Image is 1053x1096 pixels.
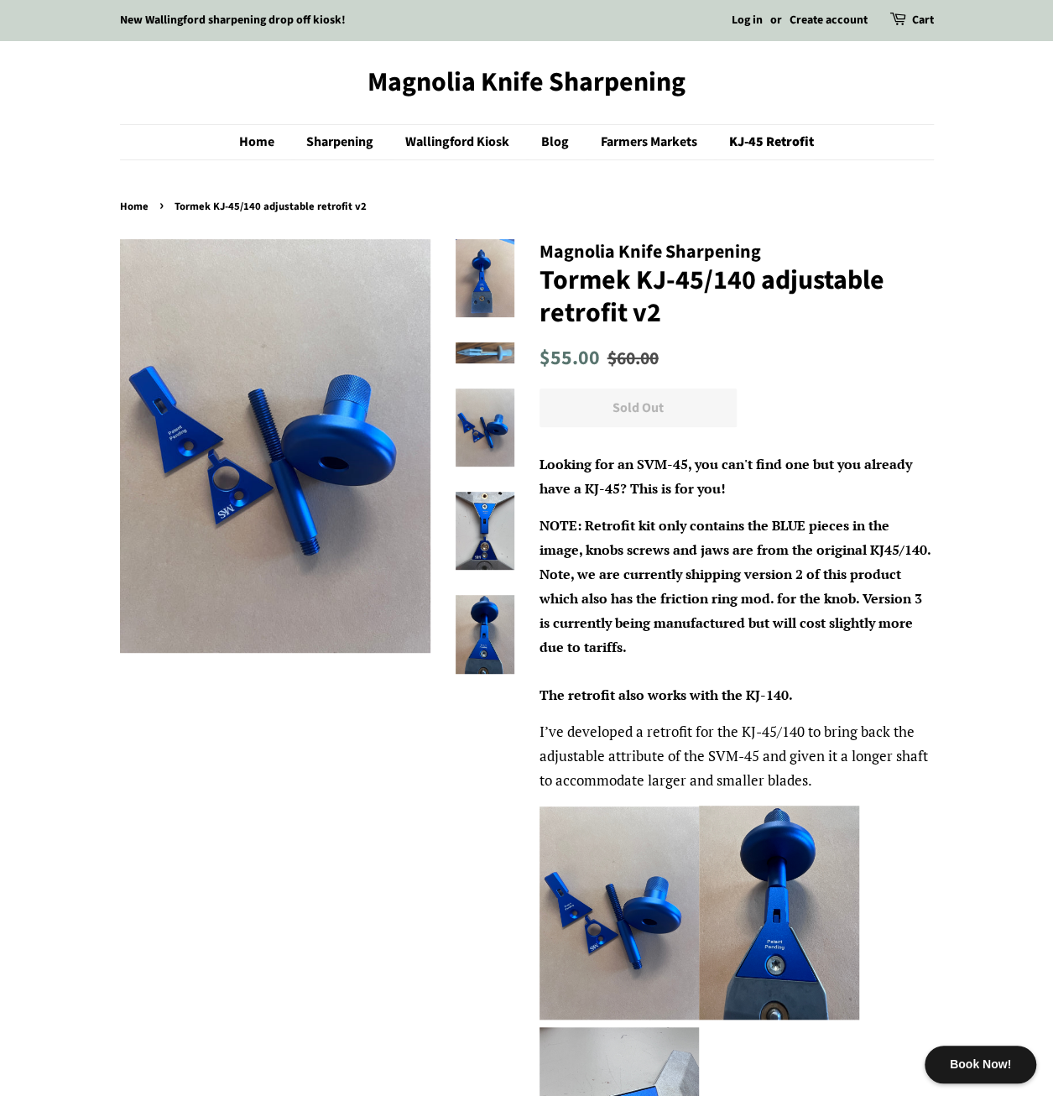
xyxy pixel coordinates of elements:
[790,12,868,29] a: Create account
[540,720,934,793] p: I’ve developed a retrofit for the KJ-45/140 to bring back the adjustable attribute of the SVM-45 ...
[607,346,659,372] s: $60.00
[912,11,934,31] a: Cart
[456,389,514,467] img: Tormek KJ-45/140 adjustable retrofit v2
[732,12,763,29] a: Log in
[239,125,291,159] a: Home
[540,344,600,373] span: $55.00
[540,455,912,498] span: Looking for an SVM-45, you can't find one but you already have a KJ-45? This is for you!
[925,1046,1036,1083] div: Book Now!
[529,125,586,159] a: Blog
[456,342,514,363] img: Tormek KJ-45/140 adjustable retrofit v2
[456,492,514,570] img: Tormek KJ-45/140 adjustable retrofit v2
[175,199,371,214] span: Tormek KJ-45/140 adjustable retrofit v2
[717,125,814,159] a: KJ-45 Retrofit
[159,195,168,216] span: ›
[393,125,526,159] a: Wallingford Kiosk
[120,198,934,217] nav: breadcrumbs
[540,238,761,265] span: Magnolia Knife Sharpening
[120,199,153,214] a: Home
[540,516,930,704] span: NOTE: Retrofit kit only contains the BLUE pieces in the image, knobs screws and jaws are from the...
[770,11,782,31] li: or
[120,66,934,98] a: Magnolia Knife Sharpening
[120,239,430,653] img: Tormek KJ-45/140 adjustable retrofit v2
[456,595,514,673] img: Tormek KJ-45/140 adjustable retrofit v2
[456,239,514,317] img: Tormek KJ-45/140 adjustable retrofit v2
[613,399,664,417] span: Sold Out
[120,12,346,29] a: New Wallingford sharpening drop off kiosk!
[588,125,714,159] a: Farmers Markets
[294,125,390,159] a: Sharpening
[540,264,934,329] h1: Tormek KJ-45/140 adjustable retrofit v2
[540,389,737,428] button: Sold Out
